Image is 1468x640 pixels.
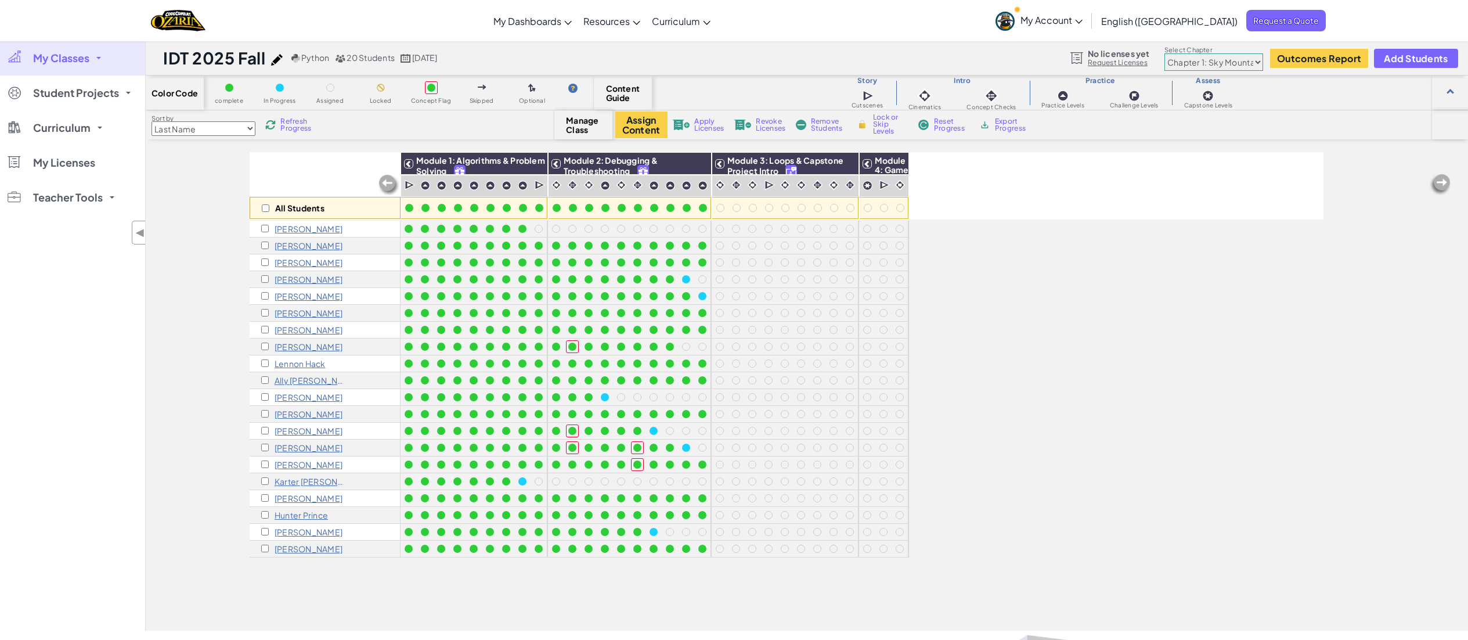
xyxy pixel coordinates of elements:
img: IconSkippedLevel.svg [478,85,486,89]
a: Outcomes Report [1270,49,1368,68]
span: Curriculum [652,15,700,27]
h1: IDT 2025 Fall [163,47,265,69]
p: Emma Durbin [275,325,342,335]
span: Teacher Tools [33,192,103,203]
img: IconOptionalLevel.svg [528,84,536,93]
img: IconCutscene.svg [535,179,546,191]
img: IconPracticeLevel.svg [1057,90,1069,102]
img: IconCinematic.svg [616,179,627,190]
span: Refresh Progress [280,118,316,132]
img: MultipleUsers.png [335,54,345,63]
p: Carson Grimme [275,342,342,351]
h3: Intro [896,76,1029,85]
p: Ariana Grace Maldonado [275,443,342,452]
span: Curriculum [33,123,91,133]
img: IconPracticeLevel.svg [420,181,430,190]
span: In Progress [264,98,296,104]
img: IconCutscene.svg [863,89,875,102]
p: Karter Millsap [275,477,347,486]
img: IconInteractive.svg [983,88,1000,104]
span: Reset Progress [934,118,969,132]
a: Request Licenses [1088,58,1149,67]
img: IconCutscene.svg [764,179,776,191]
img: IconCinematic.svg [796,179,807,190]
img: IconCinematic.svg [917,88,933,104]
span: [DATE] [412,52,437,63]
p: Emily Miller [275,460,342,469]
img: IconArchive.svg [979,120,990,130]
p: Ally Herget [275,376,347,385]
button: Assign Content [615,112,668,138]
img: IconCinematic.svg [894,179,906,190]
label: Select Chapter [1164,45,1263,55]
img: iconPencil.svg [271,54,283,66]
a: My Dashboards [488,5,578,37]
img: IconPracticeLevel.svg [437,181,446,190]
span: Lock or Skip Levels [873,114,907,135]
span: Capstone Levels [1184,102,1232,109]
img: calendar.svg [401,54,411,63]
img: IconPracticeLevel.svg [518,181,528,190]
img: IconLicenseRevoke.svg [734,120,752,130]
img: IconCinematic.svg [551,179,562,190]
img: IconInteractive.svg [845,179,856,190]
img: IconHint.svg [568,84,578,93]
img: IconCutscene.svg [405,179,416,191]
a: Ozaria by CodeCombat logo [151,9,205,33]
img: IconPracticeLevel.svg [698,181,708,190]
img: IconCinematic.svg [715,179,726,190]
a: Request a Quote [1246,10,1326,31]
span: Apply Licenses [694,118,724,132]
span: My Classes [33,53,89,63]
button: Add Students [1374,49,1458,68]
span: My Licenses [33,157,95,168]
span: Manage Class [566,116,600,134]
span: Remove Students [811,118,846,132]
span: Color Code [152,88,198,98]
img: IconPracticeLevel.svg [453,181,463,190]
img: IconInteractive.svg [567,179,578,190]
span: My Account [1020,14,1083,26]
p: Wesley Dennison [275,308,342,318]
img: IconLock.svg [856,119,868,130]
img: IconCutscene.svg [879,179,890,191]
span: Module 2: Debugging & Troubleshooting [564,155,658,176]
p: Lennon Hack [275,359,326,368]
h3: Story [839,76,896,85]
img: IconInteractive.svg [812,179,823,190]
span: ◀ [135,224,145,241]
img: IconReload.svg [265,120,276,130]
img: Arrow_Left_Inactive.png [1429,173,1452,196]
a: My Account [990,2,1088,39]
span: Add Students [1384,53,1448,63]
span: Resources [583,15,630,27]
p: Leah Osterman [275,494,342,503]
img: IconPracticeLevel.svg [681,181,691,190]
img: IconCinematic.svg [780,179,791,190]
img: IconPracticeLevel.svg [665,181,675,190]
p: Gavin Turner [275,527,342,537]
img: Home [151,9,205,33]
span: Locked [370,98,391,104]
a: English ([GEOGRAPHIC_DATA]) [1095,5,1243,37]
img: IconPracticeLevel.svg [502,181,511,190]
p: Yanet Damtew [275,292,342,301]
p: Omar Akrache [275,224,342,233]
img: IconPracticeLevel.svg [469,181,479,190]
img: IconFreeLevelv2.svg [455,166,465,179]
img: avatar [996,12,1015,31]
span: Optional [519,98,545,104]
img: IconPracticeLevel.svg [485,181,495,190]
img: IconCapstoneLevel.svg [863,181,872,190]
h3: Assess [1171,76,1245,85]
img: Arrow_Left_Inactive.png [377,174,401,197]
img: IconInteractive.svg [632,179,643,190]
p: JOSEPH w [275,544,342,553]
span: Cinematics [908,104,941,110]
img: IconLicenseApply.svg [673,120,690,130]
span: complete [215,98,243,104]
img: IconCinematic.svg [583,179,594,190]
span: Skipped [470,98,494,104]
span: Module 4: Game Design & Capstone Project [875,155,915,203]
